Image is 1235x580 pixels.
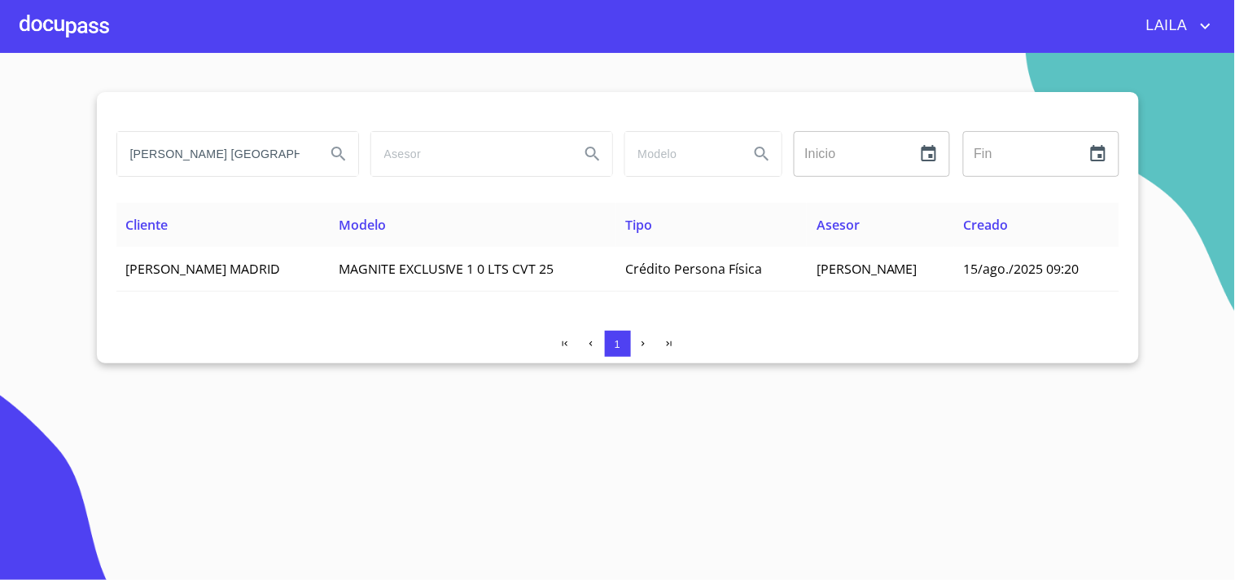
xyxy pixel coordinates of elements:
[117,132,313,176] input: search
[1134,13,1215,39] button: account of current user
[126,216,169,234] span: Cliente
[817,260,917,278] span: [PERSON_NAME]
[626,260,763,278] span: Crédito Persona Física
[742,134,782,174] button: Search
[339,216,386,234] span: Modelo
[319,134,358,174] button: Search
[626,216,653,234] span: Tipo
[1134,13,1196,39] span: LAILA
[615,338,620,350] span: 1
[371,132,567,176] input: search
[625,132,736,176] input: search
[339,260,554,278] span: MAGNITE EXCLUSIVE 1 0 LTS CVT 25
[817,216,860,234] span: Asesor
[573,134,612,174] button: Search
[964,260,1080,278] span: 15/ago./2025 09:20
[964,216,1009,234] span: Creado
[126,260,281,278] span: [PERSON_NAME] MADRID
[605,331,631,357] button: 1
